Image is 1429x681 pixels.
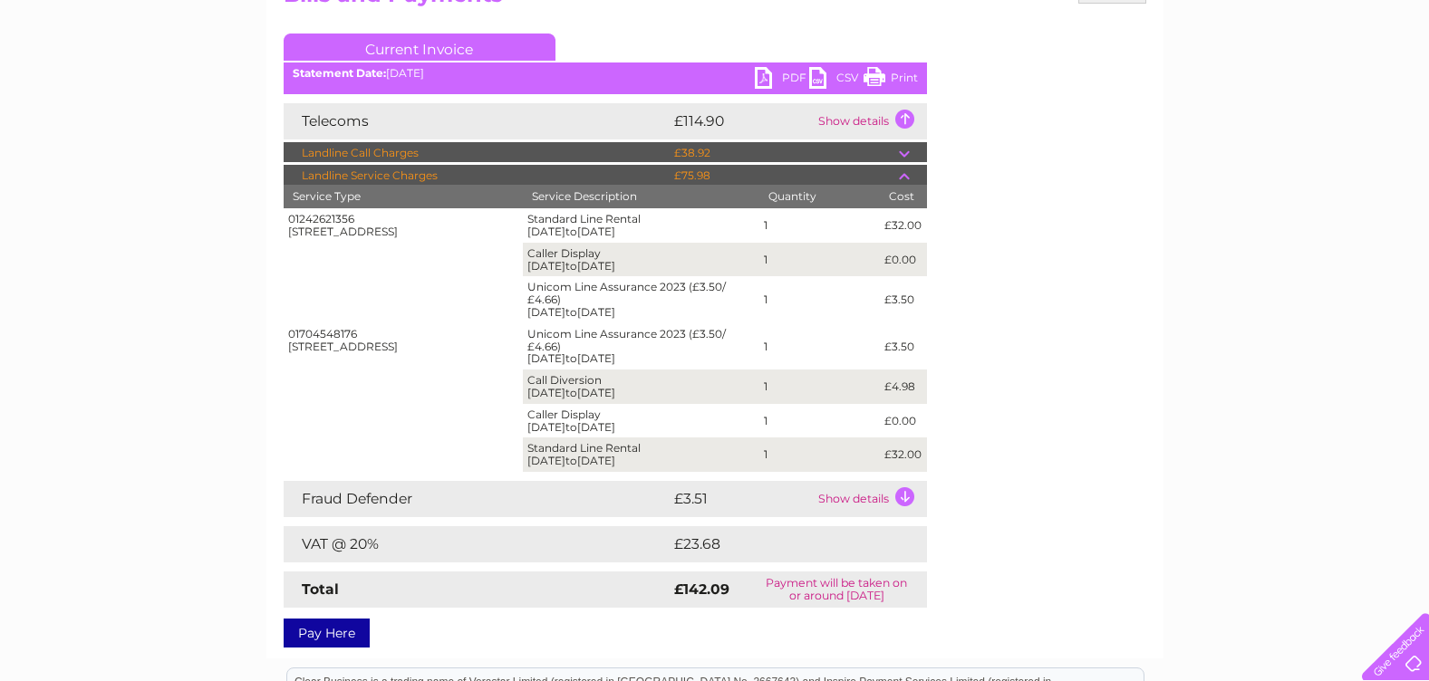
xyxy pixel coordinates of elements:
td: £75.98 [670,165,899,187]
span: to [565,386,577,399]
td: Unicom Line Assurance 2023 (£3.50/£4.66) [DATE] [DATE] [523,276,759,322]
span: to [565,454,577,467]
td: Landline Service Charges [284,165,670,187]
a: Contact [1308,77,1353,91]
td: Show details [814,481,927,517]
td: Show details [814,103,927,139]
td: £23.68 [670,526,891,562]
td: Standard Line Rental [DATE] [DATE] [523,208,759,243]
span: to [565,305,577,319]
a: Water [1110,77,1144,91]
td: Caller Display [DATE] [DATE] [523,404,759,438]
td: Landline Call Charges [284,142,670,164]
td: 1 [759,276,880,322]
td: Payment will be taken on or around [DATE] [747,571,927,608]
a: Energy [1155,77,1195,91]
td: 1 [759,369,880,404]
td: 1 [759,243,880,277]
div: 01704548176 [STREET_ADDRESS] [288,328,518,353]
span: to [565,259,577,273]
td: £32.00 [880,437,926,472]
strong: £142.09 [674,580,729,598]
a: Telecoms [1206,77,1260,91]
th: Service Type [284,185,523,208]
a: Current Invoice [284,34,555,61]
td: Caller Display [DATE] [DATE] [523,243,759,277]
a: Pay Here [284,619,370,647]
td: Standard Line Rental [DATE] [DATE] [523,437,759,472]
th: Quantity [759,185,880,208]
img: logo.png [50,47,142,102]
td: 1 [759,208,880,243]
strong: Total [302,580,339,598]
td: Call Diversion [DATE] [DATE] [523,369,759,404]
span: to [565,420,577,434]
a: 0333 014 3131 [1087,9,1212,32]
td: 1 [759,437,880,472]
td: £3.50 [880,276,926,322]
div: 01242621356 [STREET_ADDRESS] [288,213,518,238]
div: [DATE] [284,67,927,80]
th: Service Description [523,185,759,208]
td: 1 [759,404,880,438]
td: Unicom Line Assurance 2023 (£3.50/£4.66) [DATE] [DATE] [523,323,759,369]
td: £32.00 [880,208,926,243]
a: Print [864,67,918,93]
td: £0.00 [880,243,926,277]
td: Fraud Defender [284,481,670,517]
a: CSV [809,67,864,93]
td: £4.98 [880,369,926,404]
span: to [565,225,577,238]
td: £114.90 [670,103,814,139]
td: £38.92 [670,142,899,164]
td: 1 [759,323,880,369]
span: to [565,351,577,365]
td: £3.51 [670,481,814,517]
div: Clear Business is a trading name of Verastar Limited (registered in [GEOGRAPHIC_DATA] No. 3667643... [287,10,1144,88]
a: Log out [1369,77,1412,91]
th: Cost [880,185,926,208]
a: Blog [1271,77,1298,91]
td: £0.00 [880,404,926,438]
b: Statement Date: [293,66,386,80]
td: VAT @ 20% [284,526,670,562]
a: PDF [755,67,809,93]
td: Telecoms [284,103,670,139]
td: £3.50 [880,323,926,369]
